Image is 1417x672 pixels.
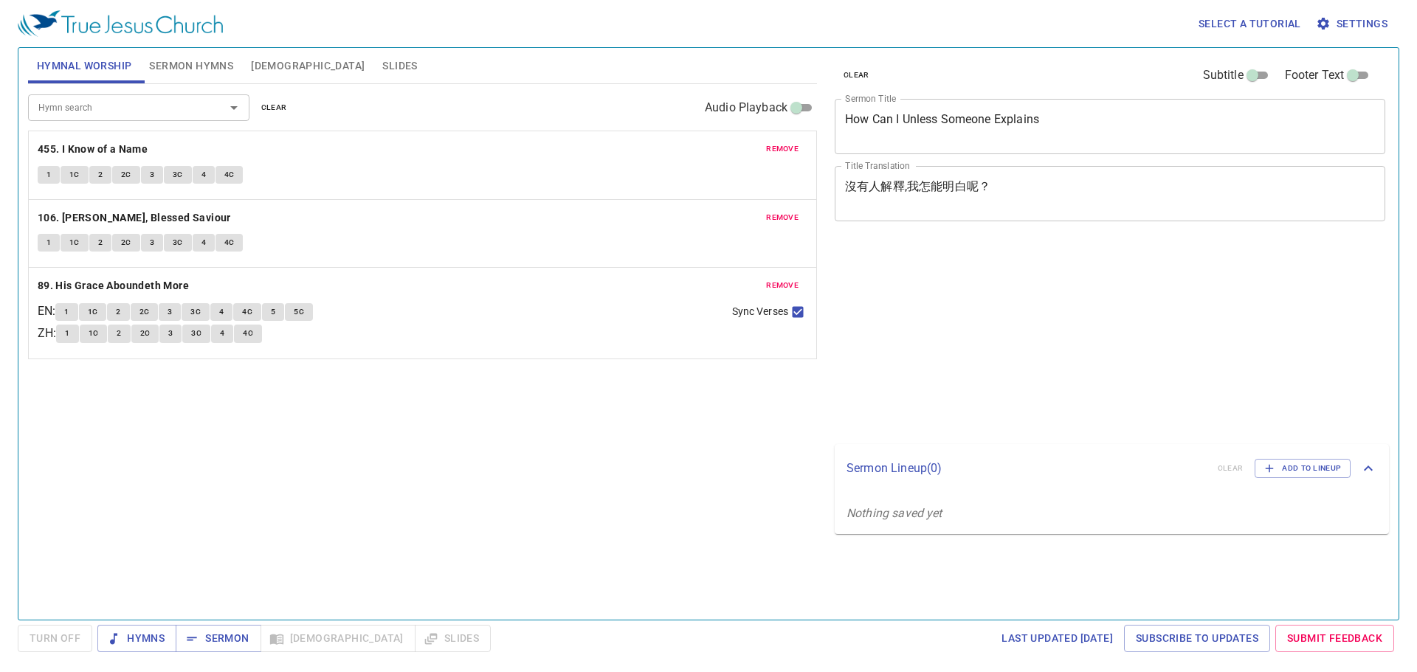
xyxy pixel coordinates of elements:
p: Sermon Lineup ( 0 ) [847,460,1206,477]
button: 3C [164,166,192,184]
span: 4 [201,168,206,181]
button: 4 [193,234,215,252]
span: 5 [271,305,275,319]
span: Hymnal Worship [37,57,132,75]
span: Add to Lineup [1264,462,1341,475]
span: 3 [150,168,154,181]
button: remove [757,277,807,294]
span: 2 [98,236,103,249]
button: 4 [211,325,233,342]
span: Last updated [DATE] [1001,629,1113,648]
span: 4 [201,236,206,249]
button: 106. [PERSON_NAME], Blessed Saviour [38,209,233,227]
span: 1C [88,305,98,319]
span: 1 [46,236,51,249]
span: 2 [117,327,121,340]
textarea: How Can I Unless Someone Explains [845,112,1375,140]
button: 3 [159,325,182,342]
span: 2 [98,168,103,181]
button: 4 [193,166,215,184]
button: remove [757,209,807,226]
button: Add to Lineup [1255,459,1351,478]
button: 455. I Know of a Name [38,140,151,159]
button: 4C [234,325,262,342]
a: Submit Feedback [1275,625,1394,652]
button: 1C [61,166,89,184]
span: 1C [69,168,80,181]
button: Sermon [176,625,261,652]
button: 3 [159,303,181,321]
span: remove [766,211,799,224]
button: 4C [216,234,244,252]
span: clear [261,101,287,114]
button: 1 [56,325,78,342]
span: 4C [243,327,253,340]
button: Select a tutorial [1193,10,1307,38]
span: [DEMOGRAPHIC_DATA] [251,57,365,75]
span: Sermon Hymns [149,57,233,75]
b: 89. His Grace Aboundeth More [38,277,189,295]
button: 2C [112,234,140,252]
span: 3 [150,236,154,249]
button: Settings [1313,10,1393,38]
span: 2C [121,236,131,249]
img: True Jesus Church [18,10,223,37]
span: Slides [382,57,417,75]
span: 3C [173,168,183,181]
span: 1C [69,236,80,249]
span: 2C [121,168,131,181]
a: Subscribe to Updates [1124,625,1270,652]
span: 1 [65,327,69,340]
span: 4C [242,305,252,319]
span: 2C [140,327,151,340]
button: 2C [112,166,140,184]
span: 3C [190,305,201,319]
button: Hymns [97,625,176,652]
button: 1 [38,234,60,252]
span: 4 [220,327,224,340]
button: 2 [108,325,130,342]
button: remove [757,140,807,158]
span: Submit Feedback [1287,629,1382,648]
span: 2C [139,305,150,319]
b: 106. [PERSON_NAME], Blessed Saviour [38,209,231,227]
span: 5C [294,305,304,319]
span: 1 [64,305,69,319]
button: 2C [131,325,159,342]
span: clear [844,69,869,82]
button: 4C [216,166,244,184]
b: 455. I Know of a Name [38,140,148,159]
div: Sermon Lineup(0)clearAdd to Lineup [835,444,1389,493]
i: Nothing saved yet [847,506,942,520]
span: 1C [89,327,99,340]
button: 4C [233,303,261,321]
span: remove [766,279,799,292]
span: 4C [224,168,235,181]
button: 1C [79,303,107,321]
span: Sermon [187,629,249,648]
button: 1C [61,234,89,252]
button: 3 [141,166,163,184]
span: Audio Playback [705,99,787,117]
span: 3C [191,327,201,340]
button: 89. His Grace Aboundeth More [38,277,192,295]
span: Select a tutorial [1199,15,1301,33]
button: 2C [131,303,159,321]
span: Settings [1319,15,1387,33]
span: 3C [173,236,183,249]
span: 3 [168,327,173,340]
button: 4 [210,303,232,321]
span: Subtitle [1203,66,1244,84]
span: Subscribe to Updates [1136,629,1258,648]
button: 5 [262,303,284,321]
span: Sync Verses [732,304,788,319]
button: 3 [141,234,163,252]
button: 2 [89,234,111,252]
button: 5C [285,303,313,321]
span: remove [766,142,799,156]
button: 1 [55,303,77,321]
span: Hymns [109,629,165,648]
span: 2 [116,305,120,319]
button: 1 [38,166,60,184]
button: 2 [89,166,111,184]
